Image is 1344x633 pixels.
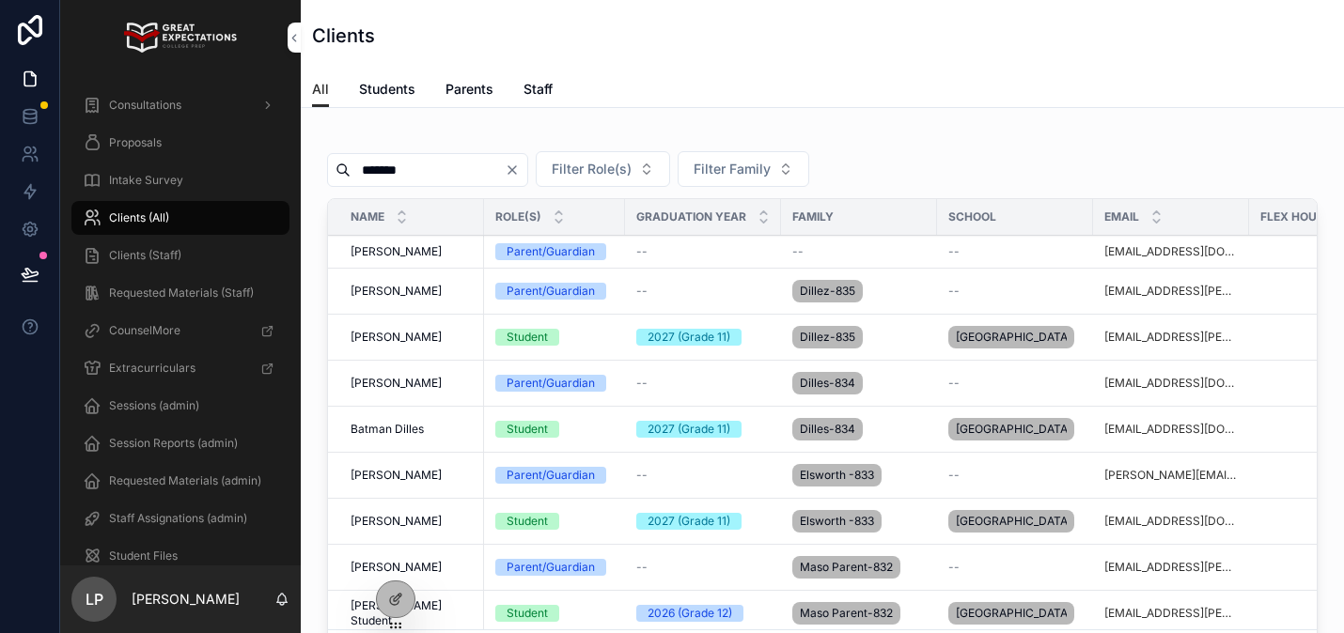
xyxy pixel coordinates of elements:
[507,329,548,346] div: Student
[507,467,595,484] div: Parent/Guardian
[956,422,1067,437] span: [GEOGRAPHIC_DATA]
[351,422,424,437] span: Batman Dilles
[800,560,893,575] span: Maso Parent-832
[1104,330,1238,345] a: [EMAIL_ADDRESS][PERSON_NAME][DOMAIN_NAME]
[71,239,289,272] a: Clients (Staff)
[956,514,1067,529] span: [GEOGRAPHIC_DATA]
[1104,284,1238,299] a: [EMAIL_ADDRESS][PERSON_NAME][DOMAIN_NAME]
[351,244,473,259] a: [PERSON_NAME]
[351,376,442,391] span: [PERSON_NAME]
[800,468,874,483] span: Elsworth -833
[71,539,289,573] a: Student Files
[948,244,960,259] span: --
[351,376,473,391] a: [PERSON_NAME]
[1104,560,1238,575] a: [EMAIL_ADDRESS][PERSON_NAME][DOMAIN_NAME]
[495,513,614,530] a: Student
[948,506,1082,536] a: [GEOGRAPHIC_DATA]
[495,559,614,576] a: Parent/Guardian
[507,421,548,438] div: Student
[124,23,236,53] img: App logo
[109,398,199,413] span: Sessions (admin)
[792,506,926,536] a: Elsworth -833
[71,502,289,535] a: Staff Assignations (admin)
[800,422,855,437] span: Dilles-834
[948,560,960,575] span: --
[71,426,289,460] a: Session Reports (admin)
[948,284,1082,299] a: --
[351,330,442,345] span: [PERSON_NAME]
[792,460,926,490] a: Elsworth -833
[1104,376,1238,391] a: [EMAIL_ADDRESS][DOMAIN_NAME]
[495,283,614,300] a: Parent/Guardian
[524,72,553,110] a: Staff
[1104,468,1238,483] a: [PERSON_NAME][EMAIL_ADDRESS][PERSON_NAME][DOMAIN_NAME]
[359,72,415,110] a: Students
[1104,244,1238,259] a: [EMAIL_ADDRESS][DOMAIN_NAME]
[636,605,770,622] a: 2026 (Grade 12)
[495,243,614,260] a: Parent/Guardian
[648,329,730,346] div: 2027 (Grade 11)
[495,329,614,346] a: Student
[800,284,855,299] span: Dillez-835
[507,283,595,300] div: Parent/Guardian
[351,468,473,483] a: [PERSON_NAME]
[792,322,926,352] a: Dillez-835
[948,376,1082,391] a: --
[109,248,181,263] span: Clients (Staff)
[351,284,473,299] a: [PERSON_NAME]
[636,329,770,346] a: 2027 (Grade 11)
[507,375,595,392] div: Parent/Guardian
[648,421,730,438] div: 2027 (Grade 11)
[792,598,926,628] a: Maso Parent-832
[536,151,670,187] button: Select Button
[636,376,770,391] a: --
[109,511,247,526] span: Staff Assignations (admin)
[312,80,329,99] span: All
[648,513,730,530] div: 2027 (Grade 11)
[71,126,289,160] a: Proposals
[351,598,473,628] a: [PERSON_NAME] Student
[678,151,809,187] button: Select Button
[948,284,960,299] span: --
[948,209,996,224] span: School
[792,414,926,444] a: Dilles-834
[636,560,770,575] a: --
[948,468,1082,483] a: --
[507,605,548,622] div: Student
[1104,422,1238,437] a: [EMAIL_ADDRESS][DOMAIN_NAME]
[71,163,289,197] a: Intake Survey
[636,244,770,259] a: --
[351,422,473,437] a: Batman Dilles
[800,514,874,529] span: Elsworth -833
[109,323,180,338] span: CounselMore
[636,421,770,438] a: 2027 (Grade 11)
[71,276,289,310] a: Requested Materials (Staff)
[524,80,553,99] span: Staff
[1104,514,1238,529] a: [EMAIL_ADDRESS][DOMAIN_NAME]
[636,513,770,530] a: 2027 (Grade 11)
[505,162,527,178] button: Clear
[351,514,442,529] span: [PERSON_NAME]
[792,244,926,259] a: --
[1104,606,1238,621] a: [EMAIL_ADDRESS][PERSON_NAME][DOMAIN_NAME]
[948,598,1082,628] a: [GEOGRAPHIC_DATA]
[956,606,1067,621] span: [GEOGRAPHIC_DATA]
[351,468,442,483] span: [PERSON_NAME]
[495,375,614,392] a: Parent/Guardian
[636,244,648,259] span: --
[495,605,614,622] a: Student
[71,201,289,235] a: Clients (All)
[948,244,1082,259] a: --
[636,209,746,224] span: Graduation Year
[792,368,926,398] a: Dilles-834
[86,588,103,610] span: LP
[636,560,648,575] span: --
[351,514,473,529] a: [PERSON_NAME]
[507,243,595,260] div: Parent/Guardian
